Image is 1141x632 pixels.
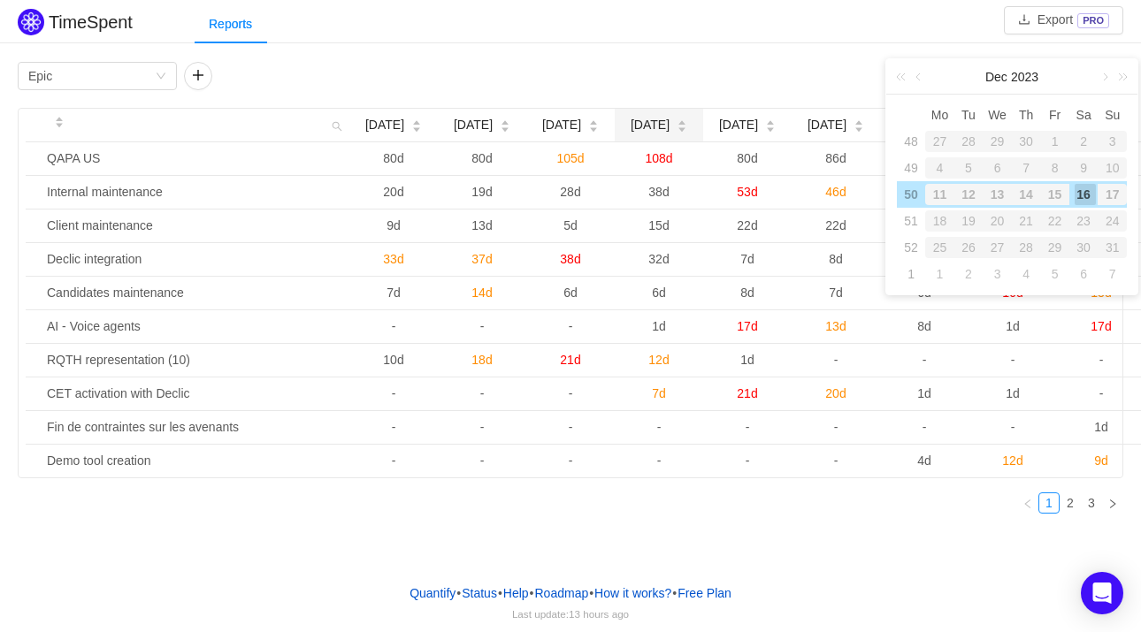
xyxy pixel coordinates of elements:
td: January 1, 2024 [925,261,954,287]
span: - [392,453,396,468]
div: 21 [1012,210,1041,232]
span: 20d [825,386,846,400]
div: 5 [1045,263,1066,285]
li: Next Page [1102,492,1123,514]
span: - [480,420,485,434]
span: 37d [471,252,492,266]
div: 13 [983,184,1012,205]
span: 12d [1002,453,1022,468]
span: Fr [1040,107,1069,123]
td: 51 [897,208,925,234]
span: 1d [917,386,931,400]
div: 31 [1098,237,1127,258]
i: icon: right [1107,499,1118,509]
i: icon: search [325,109,349,141]
div: Sort [677,118,687,130]
div: 6 [1073,263,1094,285]
div: 17 [1098,184,1127,205]
span: - [569,319,573,333]
i: icon: caret-up [412,118,422,124]
span: 7d [740,252,754,266]
div: 15 [1040,184,1069,205]
span: - [1099,353,1104,367]
button: icon: plus [184,62,212,90]
span: Su [1098,107,1127,123]
td: Demo tool creation [40,445,349,477]
span: 1d [740,353,754,367]
h2: TimeSpent [49,12,133,32]
a: 3 [1082,493,1101,513]
span: 38d [560,252,580,266]
i: icon: caret-down [766,125,776,130]
div: Sort [854,118,864,130]
div: 29 [983,131,1012,152]
div: 12 [954,184,984,205]
i: icon: caret-down [589,125,599,130]
th: Sat [1069,102,1099,128]
th: Wed [983,102,1012,128]
td: 50 [897,181,925,208]
a: Next month (PageDown) [1096,59,1112,95]
div: Reports [195,4,266,44]
td: January 5, 2024 [1040,261,1069,287]
span: - [1011,353,1015,367]
td: December 19, 2023 [954,208,984,234]
td: January 6, 2024 [1069,261,1099,287]
td: Declic integration [40,243,349,277]
a: Roadmap [534,580,590,606]
td: December 7, 2023 [1012,155,1041,181]
div: 30 [1012,131,1041,152]
div: 25 [925,237,954,258]
div: 10 [1098,157,1127,179]
span: - [746,420,750,434]
a: 2 [1061,493,1080,513]
td: November 29, 2023 [983,128,1012,155]
span: - [480,453,485,468]
td: January 4, 2024 [1012,261,1041,287]
span: • [672,586,677,600]
td: 48 [897,128,925,155]
span: [DATE] [454,116,493,134]
span: Tu [954,107,984,123]
i: icon: caret-up [501,118,510,124]
td: 52 [897,234,925,261]
div: Sort [411,118,422,130]
span: - [1099,386,1104,400]
span: - [569,453,573,468]
i: icon: caret-down [412,125,422,130]
span: Mo [925,107,954,123]
td: Fin de contraintes sur les avenants [40,411,349,445]
div: Epic [28,63,52,89]
div: 28 [1012,237,1041,258]
td: December 10, 2023 [1098,155,1127,181]
i: icon: caret-up [55,114,65,119]
td: December 29, 2023 [1040,234,1069,261]
div: 16 [1069,184,1099,205]
td: December 27, 2023 [983,234,1012,261]
div: 22 [1040,210,1069,232]
td: December 5, 2023 [954,155,984,181]
span: 12d [648,353,669,367]
td: November 30, 2023 [1012,128,1041,155]
button: icon: downloadExportPRO [1004,6,1123,34]
td: November 28, 2023 [954,128,984,155]
span: - [480,386,485,400]
td: Client maintenance [40,209,349,243]
td: Internal maintenance [40,176,349,209]
li: 1 [1038,492,1060,514]
span: 7d [829,286,843,300]
div: 27 [983,237,1012,258]
span: Last update: [512,608,629,620]
div: 14 [1012,184,1041,205]
a: Status [461,580,498,606]
span: - [746,453,750,468]
span: 8d [740,286,754,300]
td: December 9, 2023 [1069,155,1099,181]
span: 13 hours ago [569,608,629,620]
span: [DATE] [719,116,758,134]
span: - [569,420,573,434]
th: Thu [1012,102,1041,128]
div: Sort [765,118,776,130]
span: 53d [737,185,757,199]
span: Th [1012,107,1041,123]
